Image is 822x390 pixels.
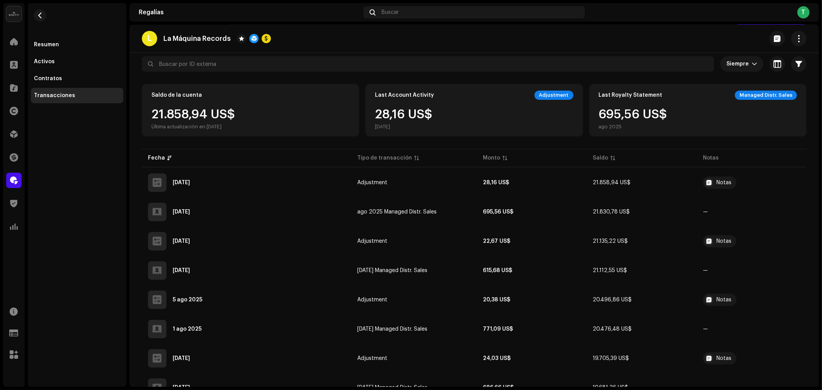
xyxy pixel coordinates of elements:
div: Saldo de la cuenta [151,92,202,98]
div: Adjustment [535,91,573,100]
span: 21.858,94 US$ [593,180,631,185]
div: 2 oct 2025 [173,209,190,215]
div: Managed Distr. Sales [735,91,797,100]
span: Siempre [726,56,752,72]
span: Youtube Channel - Mayo 2025 [703,352,800,365]
strong: 20,38 US$ [483,297,510,303]
re-m-nav-item: Activos [31,54,123,69]
span: Adjustment [357,356,387,361]
strong: 695,56 US$ [483,209,513,215]
div: Notas [717,180,732,185]
div: Notas [717,239,732,244]
div: Last Account Activity [375,92,434,98]
span: 21.135,22 US$ [593,239,628,244]
div: T [797,6,810,18]
strong: 771,09 US$ [483,326,513,332]
re-m-nav-item: Contratos [31,71,123,86]
div: Notas [717,297,732,303]
div: Contratos [34,76,62,82]
span: 20.496,86 US$ [593,297,632,303]
re-a-table-badge: — [703,209,708,215]
div: Transacciones [34,92,75,99]
span: Adjustment [357,297,387,303]
div: Saldo [593,154,609,162]
strong: 615,68 US$ [483,268,512,273]
re-a-table-badge: — [703,268,708,273]
div: 5 ago 2025 [173,297,202,303]
div: Activos [34,59,55,65]
div: [DATE] [375,124,432,130]
div: Regalías [139,9,360,15]
re-m-nav-item: Transacciones [31,88,123,103]
span: Buscar [382,9,399,15]
div: ago 2025 [599,124,667,130]
strong: 22,67 US$ [483,239,510,244]
div: Última actualización en [DATE] [151,124,235,130]
span: Youtube Channel - Junio 2025 [703,294,800,306]
span: 21.112,55 US$ [593,268,627,273]
span: Adjustment [357,239,387,244]
span: jul 2025 Managed Distr. Sales [357,268,427,273]
div: L [142,31,157,46]
div: Tipo de transacción [357,154,412,162]
div: 6 oct 2025 [173,180,190,185]
div: Monto [483,154,500,162]
div: Last Royalty Statement [599,92,662,98]
re-a-table-badge: — [703,326,708,332]
span: ago 2025 Managed Distr. Sales [357,209,437,215]
span: Youtube Channel - Julio 2025 [703,235,800,247]
p: La Máquina Records [163,35,231,43]
div: 4 jul 2025 [173,356,190,361]
strong: 24,03 US$ [483,356,511,361]
div: Fecha [148,154,165,162]
div: Notas [717,356,732,361]
input: Buscar por ID externa [142,56,714,72]
re-m-nav-item: Resumen [31,37,123,52]
span: Adjustment [357,180,387,185]
div: dropdown trigger [752,56,757,72]
span: Youtube Channel - Agosto 2025 [703,177,800,189]
strong: 28,16 US$ [483,180,509,185]
span: 20.476,48 US$ [593,326,632,332]
div: 2 sept 2025 [173,268,190,273]
div: 3 sept 2025 [173,239,190,244]
span: 19.705,39 US$ [593,356,629,361]
span: jun 2025 Managed Distr. Sales [357,326,427,332]
div: Resumen [34,42,59,48]
div: 1 ago 2025 [173,326,202,332]
span: 21.830,78 US$ [593,209,630,215]
img: 02a7c2d3-3c89-4098-b12f-2ff2945c95ee [6,6,22,22]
